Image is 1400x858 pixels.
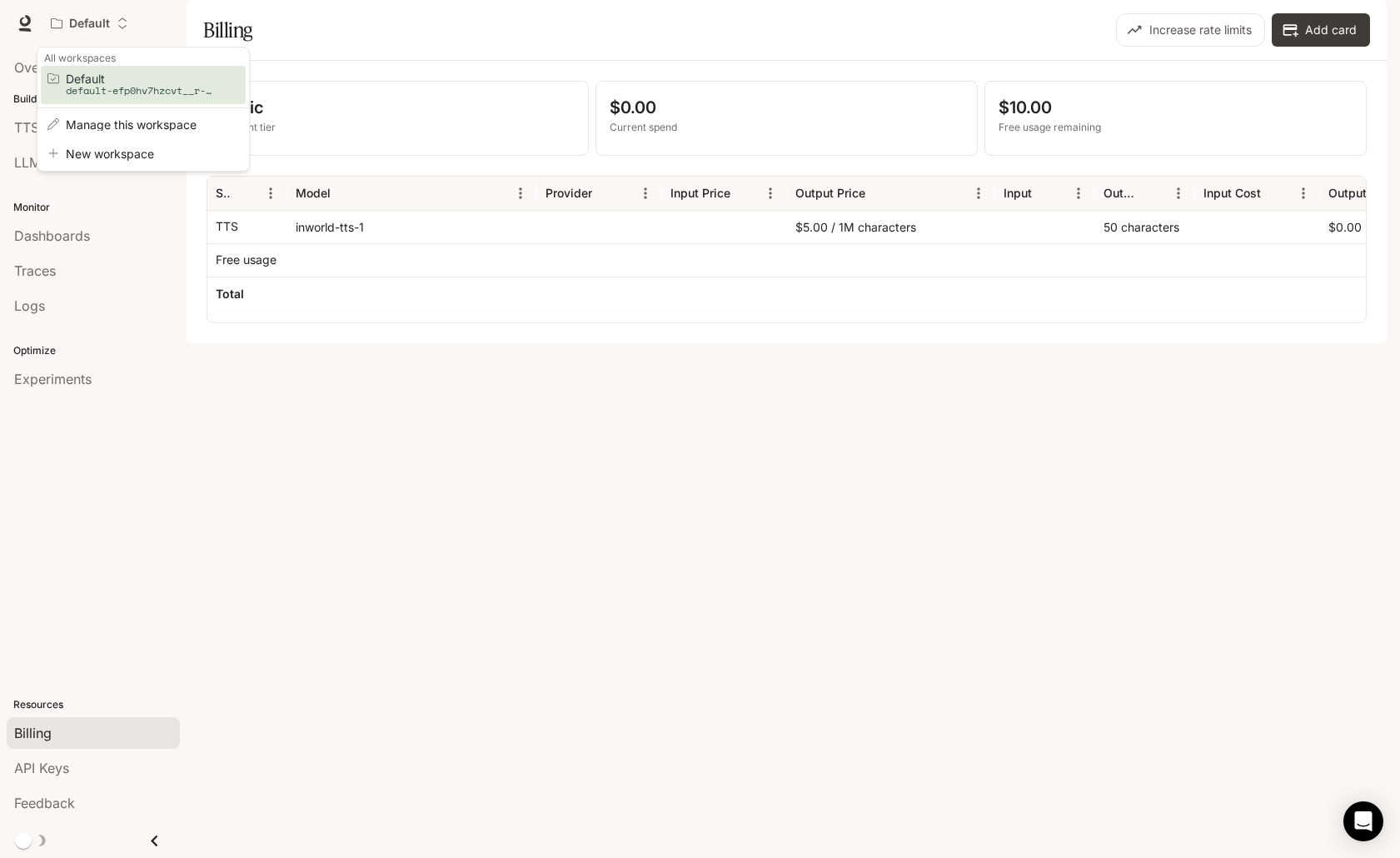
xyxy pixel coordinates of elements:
[41,141,246,167] li: New workspace
[66,85,216,97] p: default-efp0hv7hzcvt__r-9-fqga
[66,118,216,131] span: Manage this workspace
[66,72,216,85] span: Default
[41,112,246,137] li: Edit workspace
[66,147,216,160] span: New workspace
